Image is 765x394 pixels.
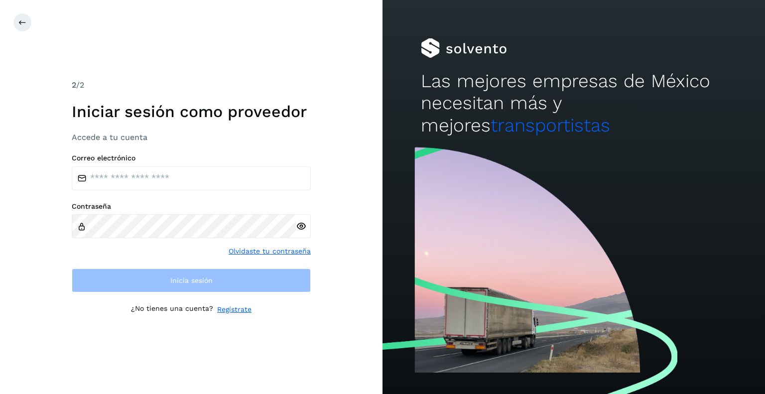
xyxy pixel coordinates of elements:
div: /2 [72,79,311,91]
h2: Las mejores empresas de México necesitan más y mejores [421,70,727,136]
a: Regístrate [217,304,252,315]
a: Olvidaste tu contraseña [229,246,311,257]
h3: Accede a tu cuenta [72,132,311,142]
span: Inicia sesión [170,277,213,284]
span: transportistas [491,115,610,136]
h1: Iniciar sesión como proveedor [72,102,311,121]
label: Correo electrónico [72,154,311,162]
p: ¿No tienes una cuenta? [131,304,213,315]
span: 2 [72,80,76,90]
label: Contraseña [72,202,311,211]
button: Inicia sesión [72,268,311,292]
